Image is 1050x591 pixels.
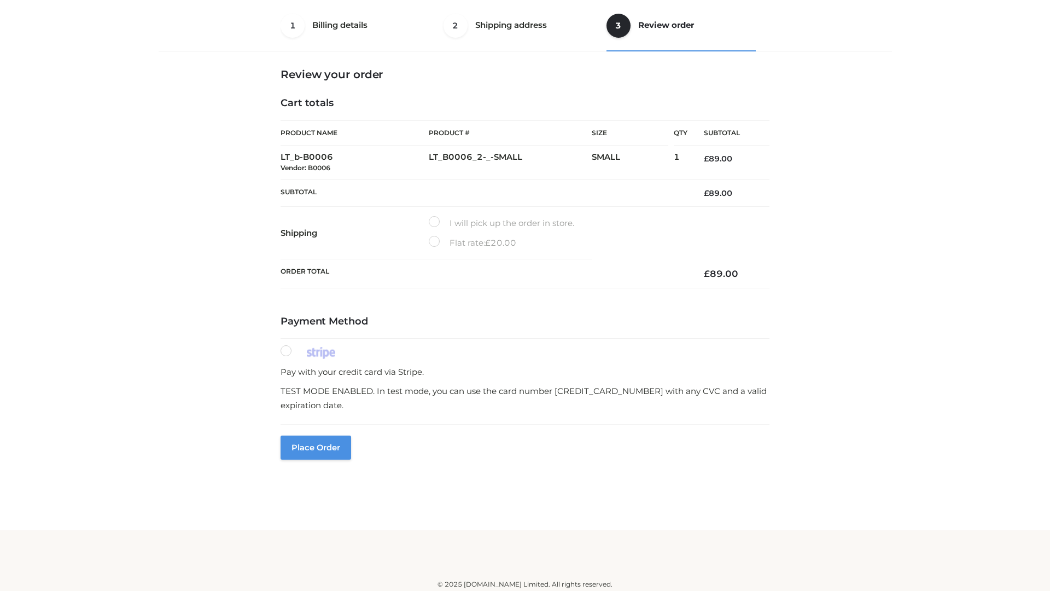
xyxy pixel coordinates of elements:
bdi: 89.00 [704,188,732,198]
th: Qty [674,120,687,146]
th: Order Total [281,259,687,288]
td: 1 [674,146,687,180]
bdi: 20.00 [485,237,516,248]
span: £ [704,268,710,279]
label: Flat rate: [429,236,516,250]
h4: Cart totals [281,97,769,109]
th: Product # [429,120,592,146]
button: Place order [281,436,351,460]
th: Size [592,121,668,146]
span: £ [704,188,709,198]
td: SMALL [592,146,674,180]
div: © 2025 [DOMAIN_NAME] Limited. All rights reserved. [162,579,888,590]
bdi: 89.00 [704,268,738,279]
p: TEST MODE ENABLED. In test mode, you can use the card number [CREDIT_CARD_NUMBER] with any CVC an... [281,384,769,412]
span: £ [704,154,709,164]
th: Subtotal [687,121,769,146]
bdi: 89.00 [704,154,732,164]
th: Subtotal [281,179,687,206]
span: £ [485,237,491,248]
th: Product Name [281,120,429,146]
td: LT_b-B0006 [281,146,429,180]
th: Shipping [281,207,429,259]
p: Pay with your credit card via Stripe. [281,365,769,379]
h3: Review your order [281,68,769,81]
small: Vendor: B0006 [281,164,330,172]
h4: Payment Method [281,316,769,328]
td: LT_B0006_2-_-SMALL [429,146,592,180]
label: I will pick up the order in store. [429,216,574,230]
